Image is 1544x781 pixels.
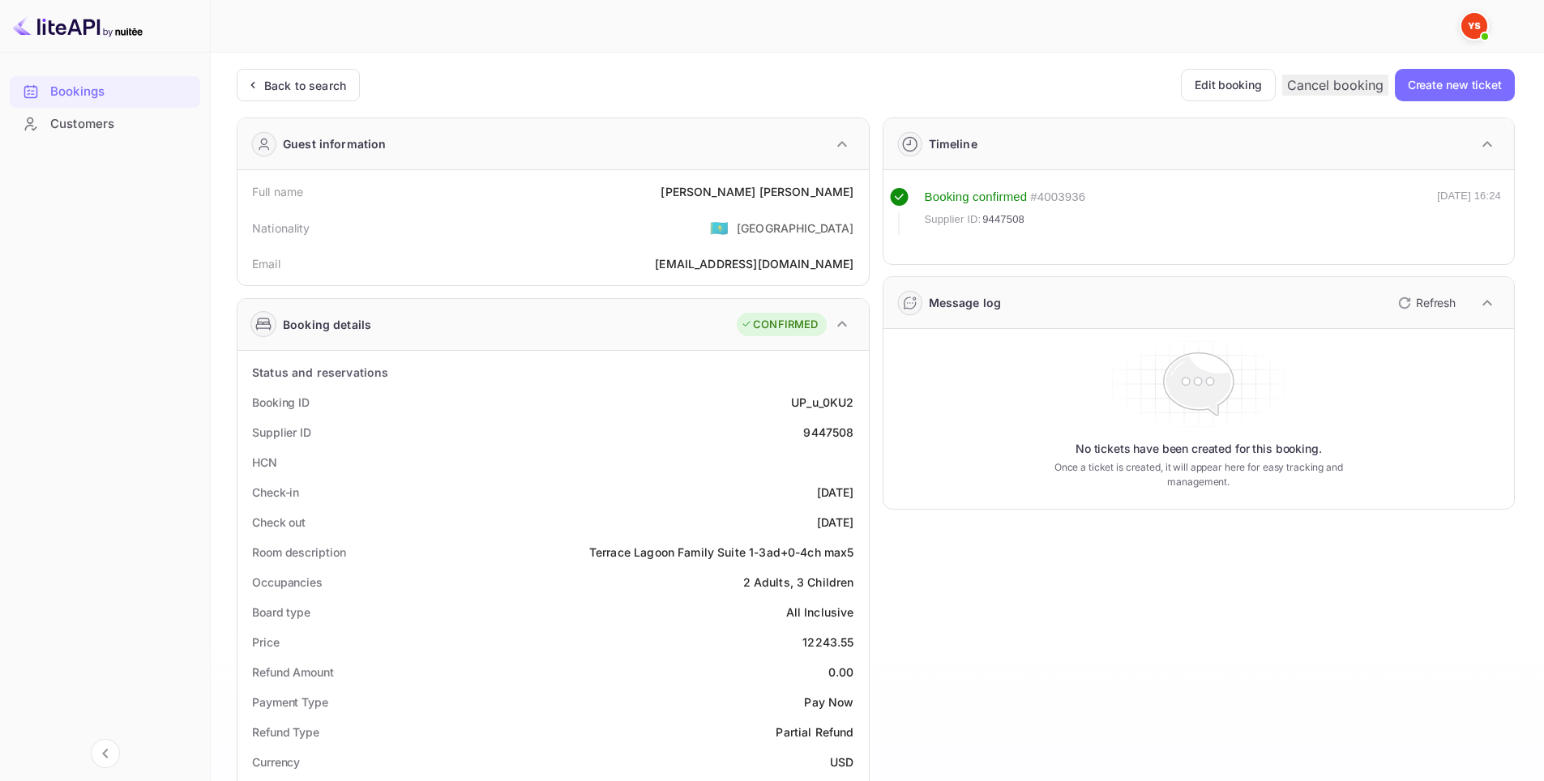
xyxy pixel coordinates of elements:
img: LiteAPI logo [13,13,143,39]
div: [DATE] 16:24 [1437,188,1501,235]
div: [EMAIL_ADDRESS][DOMAIN_NAME] [655,255,853,272]
div: Refund Type [252,723,319,740]
div: Bookings [50,83,192,101]
p: No tickets have been created for this booking. [1076,441,1322,457]
div: Booking details [283,316,371,333]
div: Payment Type [252,694,328,711]
div: HCN [252,454,277,471]
div: Status and reservations [252,364,388,381]
div: Customers [10,109,200,140]
div: UP_u_0KU2 [791,394,853,411]
button: Collapse navigation [91,739,120,768]
div: Message log [929,294,1002,311]
div: Price [252,634,280,651]
p: Refresh [1416,294,1456,311]
div: Room description [252,544,345,561]
span: 9447508 [982,211,1024,228]
div: 0.00 [828,664,854,681]
button: Refresh [1388,290,1462,316]
div: Refund Amount [252,664,334,681]
div: USD [830,753,853,770]
button: Create new ticket [1395,69,1515,101]
div: [DATE] [817,514,854,531]
button: Cancel booking [1282,75,1388,96]
div: 9447508 [803,424,853,441]
div: Full name [252,183,303,200]
div: [GEOGRAPHIC_DATA] [737,220,854,237]
div: Back to search [264,77,346,94]
div: All Inclusive [786,604,854,621]
div: Pay Now [804,694,853,711]
div: # 4003936 [1030,188,1085,207]
div: 2 Adults, 3 Children [743,574,854,591]
span: United States [710,213,729,242]
div: Check out [252,514,306,531]
img: Yandex Support [1461,13,1487,39]
div: Email [252,255,280,272]
div: Guest information [283,135,387,152]
div: Board type [252,604,310,621]
div: [PERSON_NAME] [PERSON_NAME] [661,183,853,200]
div: CONFIRMED [741,317,818,333]
div: Occupancies [252,574,323,591]
div: Partial Refund [776,723,853,740]
div: Supplier ID [252,424,311,441]
a: Bookings [10,76,200,106]
div: Check-in [252,484,299,501]
div: Booking ID [252,394,310,411]
button: Edit booking [1181,69,1276,101]
div: Nationality [252,220,310,237]
div: Customers [50,115,192,134]
div: Timeline [929,135,977,152]
div: Booking confirmed [925,188,1028,207]
span: Supplier ID: [925,211,982,228]
div: Terrace Lagoon Family Suite 1-3ad+0-4ch max5 [589,544,854,561]
a: Customers [10,109,200,139]
div: [DATE] [817,484,854,501]
div: 12243.55 [802,634,853,651]
div: Bookings [10,76,200,108]
p: Once a ticket is created, it will appear here for easy tracking and management. [1029,460,1368,489]
div: Currency [252,753,300,770]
